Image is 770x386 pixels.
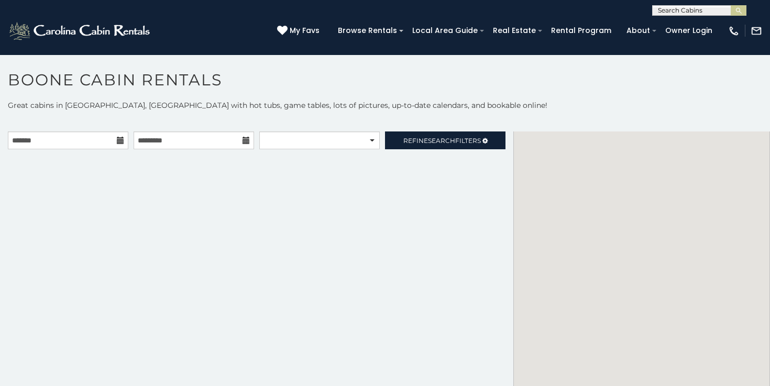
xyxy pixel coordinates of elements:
a: RefineSearchFilters [385,131,505,149]
span: Refine Filters [403,137,481,145]
a: Real Estate [488,23,541,39]
span: My Favs [290,25,320,36]
a: Owner Login [660,23,718,39]
a: About [621,23,655,39]
img: mail-regular-white.png [751,25,762,37]
img: phone-regular-white.png [728,25,740,37]
span: Search [428,137,455,145]
a: Local Area Guide [407,23,483,39]
img: White-1-2.png [8,20,153,41]
a: My Favs [277,25,322,37]
a: Browse Rentals [333,23,402,39]
a: Rental Program [546,23,617,39]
